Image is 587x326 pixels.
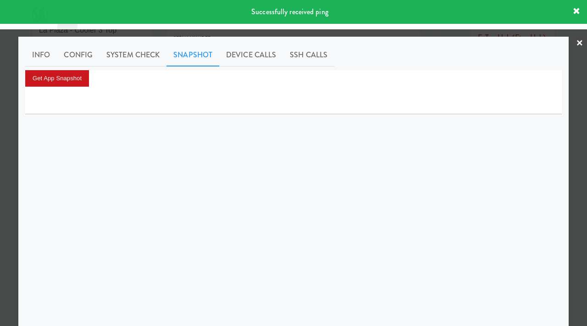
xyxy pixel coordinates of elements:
a: SSH Calls [283,44,334,66]
a: × [576,29,583,58]
span: Successfully received ping [251,6,328,17]
a: System Check [100,44,166,66]
a: Device Calls [219,44,283,66]
a: Config [57,44,100,66]
a: Info [25,44,57,66]
a: Snapshot [166,44,219,66]
button: Get App Snapshot [25,70,89,87]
